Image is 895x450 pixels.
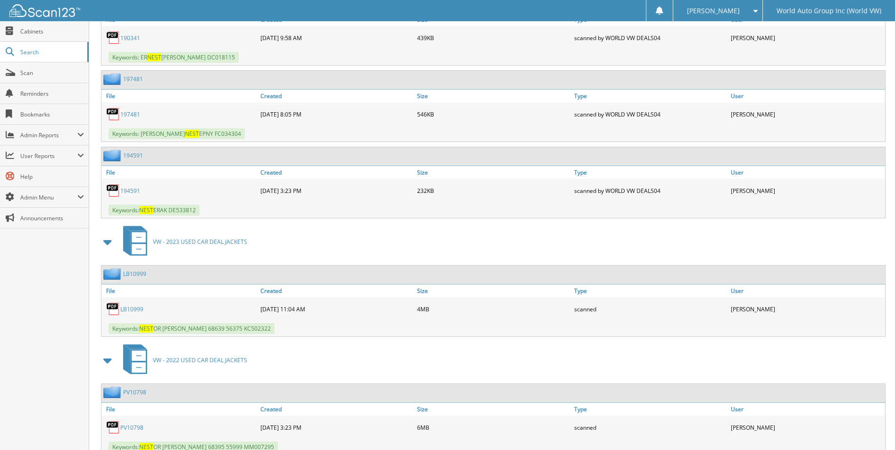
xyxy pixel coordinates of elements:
[153,238,247,246] span: VW - 2023 USED CAR DEAL JACKETS
[185,130,199,138] span: NEST
[415,300,571,318] div: 4MB
[120,305,143,313] a: LB10999
[572,166,728,179] a: Type
[109,128,245,139] span: Keywords: [PERSON_NAME] EPNY FC034304
[415,284,571,297] a: Size
[109,323,275,334] span: Keywords: OR [PERSON_NAME] 68639 56375 KC502322
[728,300,885,318] div: [PERSON_NAME]
[103,150,123,161] img: folder2.png
[120,34,140,42] a: 190341
[120,424,143,432] a: PV10798
[106,107,120,121] img: PDF.png
[9,4,80,17] img: scan123-logo-white.svg
[415,181,571,200] div: 232KB
[109,52,239,63] span: Keywords: ER [PERSON_NAME] DC018115
[20,214,84,222] span: Announcements
[415,105,571,124] div: 546KB
[728,181,885,200] div: [PERSON_NAME]
[415,166,571,179] a: Size
[258,166,415,179] a: Created
[572,105,728,124] div: scanned by WORLD VW DEALS04
[103,268,123,280] img: folder2.png
[120,110,140,118] a: 197481
[20,48,83,56] span: Search
[106,183,120,198] img: PDF.png
[687,8,740,14] span: [PERSON_NAME]
[123,75,143,83] a: 197481
[123,151,143,159] a: 194591
[728,90,885,102] a: User
[101,284,258,297] a: File
[20,110,84,118] span: Bookmarks
[572,403,728,416] a: Type
[103,386,123,398] img: folder2.png
[106,420,120,434] img: PDF.png
[728,418,885,437] div: [PERSON_NAME]
[572,418,728,437] div: scanned
[103,73,123,85] img: folder2.png
[572,90,728,102] a: Type
[258,105,415,124] div: [DATE] 8:05 PM
[117,342,247,379] a: VW - 2022 USED CAR DEAL JACKETS
[415,90,571,102] a: Size
[258,28,415,47] div: [DATE] 9:58 AM
[415,28,571,47] div: 439KB
[572,181,728,200] div: scanned by WORLD VW DEALS04
[20,152,77,160] span: User Reports
[147,53,161,61] span: NEST
[848,405,895,450] iframe: Chat Widget
[101,90,258,102] a: File
[728,284,885,297] a: User
[572,284,728,297] a: Type
[777,8,881,14] span: World Auto Group Inc (World VW)
[258,403,415,416] a: Created
[258,300,415,318] div: [DATE] 11:04 AM
[139,206,153,214] span: NEST
[20,193,77,201] span: Admin Menu
[20,90,84,98] span: Reminders
[20,173,84,181] span: Help
[258,284,415,297] a: Created
[258,181,415,200] div: [DATE] 3:23 PM
[728,28,885,47] div: [PERSON_NAME]
[106,302,120,316] img: PDF.png
[20,131,77,139] span: Admin Reports
[20,27,84,35] span: Cabinets
[117,223,247,260] a: VW - 2023 USED CAR DEAL JACKETS
[123,270,146,278] a: LB10999
[106,31,120,45] img: PDF.png
[123,388,146,396] a: PV10798
[572,28,728,47] div: scanned by WORLD VW DEALS04
[153,356,247,364] span: VW - 2022 USED CAR DEAL JACKETS
[415,403,571,416] a: Size
[120,187,140,195] a: 194591
[258,418,415,437] div: [DATE] 3:23 PM
[728,105,885,124] div: [PERSON_NAME]
[101,166,258,179] a: File
[258,90,415,102] a: Created
[728,403,885,416] a: User
[572,300,728,318] div: scanned
[728,166,885,179] a: User
[139,325,153,333] span: NEST
[101,403,258,416] a: File
[20,69,84,77] span: Scan
[109,205,200,216] span: Keywords: ERAK DE533812
[415,418,571,437] div: 6MB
